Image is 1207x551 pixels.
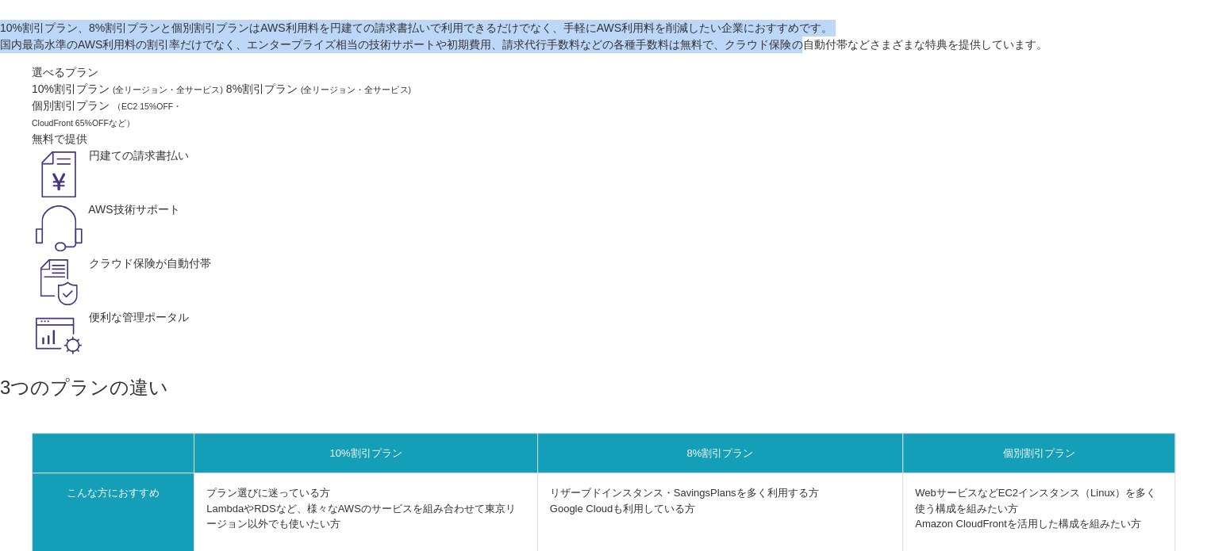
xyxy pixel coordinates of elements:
[687,447,754,459] em: 8%割引プラン
[113,85,223,94] small: (全リージョン・全サービス)
[32,131,1175,147] dt: 無料で提供
[32,101,182,128] small: （EC2 15%OFF・ CloudFront 65%OFFなど）
[915,485,1163,516] li: WebサービスなどEC2インスタンス（Linux）を多く使う構成を組みたい方
[32,64,1175,81] dt: 選べるプラン
[206,501,525,532] li: LambdaやRDSなど、様々なAWSのサービスを組み合わせて東京リージョン以外でも使いたい方
[226,82,298,95] em: 8%割引プラン
[88,203,179,216] em: AWS技術サポート
[915,516,1163,532] li: Amazon CloudFrontを活用した構成を組みたい方
[550,501,890,517] li: Google Cloudも利用している方
[550,485,890,501] li: リザーブドインスタンス・SavingsPlansを多く利用する方
[329,447,402,459] em: 10%割引プラン
[89,257,211,270] em: クラウド保険が自動付帯
[206,485,525,501] li: プラン選びに迷っている方
[1003,447,1075,459] em: 個別割引プラン
[32,99,110,112] em: 個別割引プラン
[32,82,110,95] em: 10%割引プラン
[89,149,189,162] em: 円建ての請求書払い
[301,85,411,94] small: (全リージョン・全サービス)
[89,311,189,323] em: 便利な管理ポータル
